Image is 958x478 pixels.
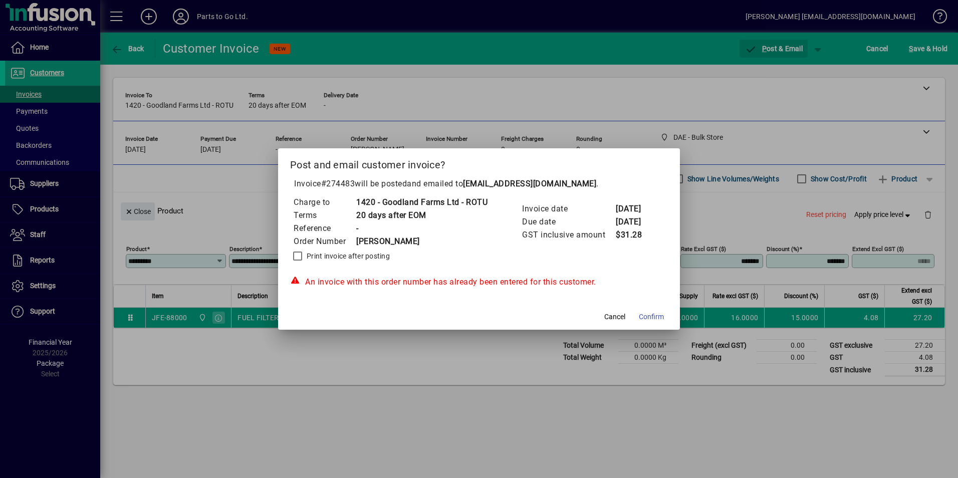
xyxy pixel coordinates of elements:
[356,209,488,222] td: 20 days after EOM
[293,222,356,235] td: Reference
[522,215,615,228] td: Due date
[599,308,631,326] button: Cancel
[293,209,356,222] td: Terms
[463,179,596,188] b: [EMAIL_ADDRESS][DOMAIN_NAME]
[356,235,488,248] td: [PERSON_NAME]
[305,251,390,261] label: Print invoice after posting
[635,308,668,326] button: Confirm
[293,235,356,248] td: Order Number
[321,179,355,188] span: #274483
[293,196,356,209] td: Charge to
[278,148,680,177] h2: Post and email customer invoice?
[522,228,615,242] td: GST inclusive amount
[639,312,664,322] span: Confirm
[615,215,655,228] td: [DATE]
[604,312,625,322] span: Cancel
[522,202,615,215] td: Invoice date
[290,276,668,288] div: An invoice with this order number has already been entered for this customer.
[290,178,668,190] p: Invoice will be posted .
[356,222,488,235] td: -
[356,196,488,209] td: 1420 - Goodland Farms Ltd - ROTU
[407,179,596,188] span: and emailed to
[615,202,655,215] td: [DATE]
[615,228,655,242] td: $31.28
